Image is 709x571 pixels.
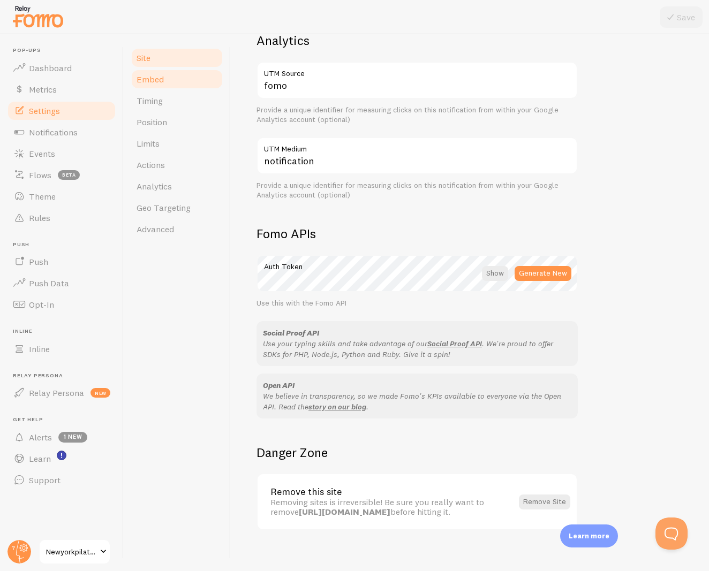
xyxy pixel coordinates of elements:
[6,121,117,143] a: Notifications
[29,278,69,288] span: Push Data
[257,225,578,242] h2: Fomo APIs
[130,176,224,197] a: Analytics
[137,159,165,170] span: Actions
[29,432,52,443] span: Alerts
[6,100,117,121] a: Settings
[13,372,117,379] span: Relay Persona
[257,299,578,308] div: Use this with the Fomo API
[57,451,66,460] svg: <p>Watch New Feature Tutorials!</p>
[6,143,117,164] a: Events
[137,202,191,213] span: Geo Targeting
[6,186,117,207] a: Theme
[11,3,65,30] img: fomo-relay-logo-orange.svg
[137,117,167,127] span: Position
[46,545,97,558] span: Newyorkpilates
[6,469,117,491] a: Support
[6,79,117,100] a: Metrics
[257,181,578,200] div: Provide a unique identifier for measuring clicks on this notification from within your Google Ana...
[257,137,578,155] label: UTM Medium
[515,266,571,281] button: Generate New
[29,453,51,464] span: Learn
[257,444,578,461] h2: Danger Zone
[308,402,366,412] a: story on our blog
[29,170,51,180] span: Flows
[257,105,578,124] div: Provide a unique identifier for measuring clicks on this notification from within your Google Ana...
[29,475,61,485] span: Support
[130,90,224,111] a: Timing
[130,111,224,133] a: Position
[29,212,50,223] span: Rules
[655,517,688,550] iframe: Help Scout Beacon - Open
[29,344,50,354] span: Inline
[58,432,87,443] span: 1 new
[90,388,110,398] span: new
[6,207,117,229] a: Rules
[137,181,172,192] span: Analytics
[29,191,56,202] span: Theme
[29,256,48,267] span: Push
[6,338,117,360] a: Inline
[130,47,224,68] a: Site
[519,494,570,509] button: Remove Site
[29,105,60,116] span: Settings
[130,133,224,154] a: Limits
[6,294,117,315] a: Opt-In
[58,170,80,180] span: beta
[257,62,578,80] label: UTM Source
[130,218,224,240] a: Advanced
[427,339,482,348] a: Social Proof API
[29,387,84,398] span: Relay Persona
[6,251,117,272] a: Push
[137,95,163,106] span: Timing
[29,84,57,95] span: Metrics
[257,32,578,49] h2: Analytics
[29,148,55,159] span: Events
[299,506,390,517] strong: [URL][DOMAIN_NAME]
[6,427,117,448] a: Alerts 1 new
[130,197,224,218] a: Geo Targeting
[29,299,54,310] span: Opt-In
[29,127,78,138] span: Notifications
[270,497,512,517] div: Removing sites is irreversible! Be sure you really want to remove before hitting it.
[6,164,117,186] a: Flows beta
[263,338,571,360] p: Use your typing skills and take advantage of our . We're proud to offer SDKs for PHP, Node.js, Py...
[6,448,117,469] a: Learn
[137,138,160,149] span: Limits
[6,57,117,79] a: Dashboard
[263,380,571,391] div: Open API
[13,416,117,423] span: Get Help
[560,524,618,547] div: Learn more
[569,531,609,541] p: Learn more
[6,272,117,294] a: Push Data
[13,241,117,248] span: Push
[270,487,512,497] div: Remove this site
[263,391,571,412] p: We believe in transparency, so we made Fomo's KPIs available to everyone via the Open API. Read t...
[39,539,111,565] a: Newyorkpilates
[130,154,224,176] a: Actions
[13,47,117,54] span: Pop-ups
[13,328,117,335] span: Inline
[257,255,578,273] label: Auth Token
[29,63,72,73] span: Dashboard
[137,52,150,63] span: Site
[137,224,174,234] span: Advanced
[130,68,224,90] a: Embed
[137,74,164,85] span: Embed
[263,328,571,338] div: Social Proof API
[6,382,117,403] a: Relay Persona new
